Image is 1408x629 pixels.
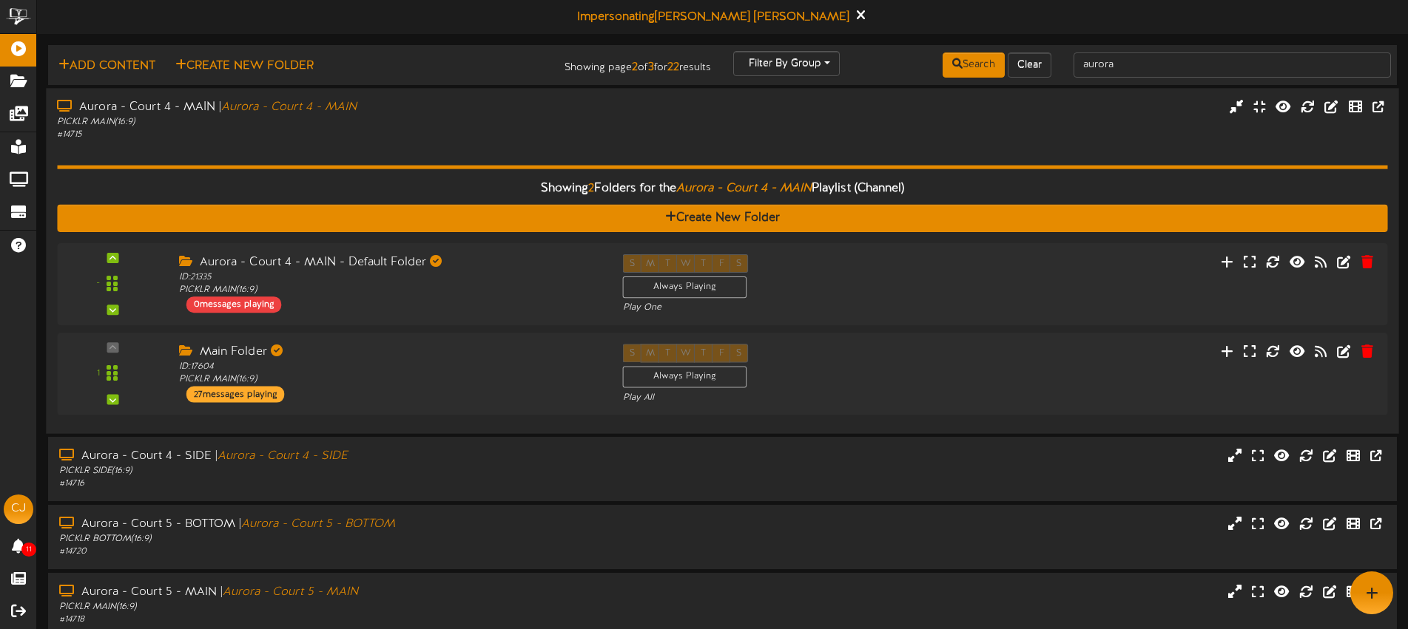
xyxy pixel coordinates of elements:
div: PICKLR BOTTOM ( 16:9 ) [59,533,599,545]
div: Main Folder [179,344,600,361]
div: CJ [4,494,33,524]
div: Play All [623,391,934,404]
div: Play One [623,302,934,314]
input: -- Search Playlists by Name -- [1074,52,1391,78]
span: 2 [588,182,594,195]
i: Aurora - Court 4 - MAIN [676,182,812,195]
div: Showing Folders for the Playlist (Channel) [46,172,1398,204]
div: 27 messages playing [186,386,284,402]
span: 11 [21,543,36,557]
div: Aurora - Court 4 - SIDE | [59,448,599,465]
div: # 14715 [57,129,599,141]
i: Aurora - Court 5 - BOTTOM [241,517,395,531]
div: Always Playing [623,366,747,387]
strong: 3 [648,61,654,74]
div: PICKLR MAIN ( 16:9 ) [59,601,599,613]
div: Aurora - Court 5 - BOTTOM | [59,516,599,533]
div: PICKLR SIDE ( 16:9 ) [59,465,599,477]
strong: 2 [632,61,638,74]
div: Aurora - Court 4 - MAIN | [57,99,599,116]
div: Aurora - Court 5 - MAIN | [59,584,599,601]
i: Aurora - Court 4 - MAIN [221,101,357,114]
strong: 22 [667,61,679,74]
div: Showing page of for results [496,51,722,76]
button: Filter By Group [733,51,840,76]
div: PICKLR MAIN ( 16:9 ) [57,116,599,129]
button: Clear [1008,52,1051,78]
div: Aurora - Court 4 - MAIN - Default Folder [179,254,600,271]
button: Create New Folder [57,204,1387,231]
div: ID: 21335 PICKLR MAIN ( 16:9 ) [179,271,600,296]
div: # 14716 [59,477,599,490]
button: Add Content [54,57,160,75]
div: Always Playing [623,276,747,298]
div: 0 messages playing [186,296,281,313]
i: Aurora - Court 4 - SIDE [218,449,348,463]
div: ID: 17604 PICKLR MAIN ( 16:9 ) [179,361,600,386]
div: # 14718 [59,613,599,626]
i: Aurora - Court 5 - MAIN [223,585,358,599]
button: Create New Folder [171,57,318,75]
button: Search [943,52,1005,78]
div: # 14720 [59,545,599,558]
